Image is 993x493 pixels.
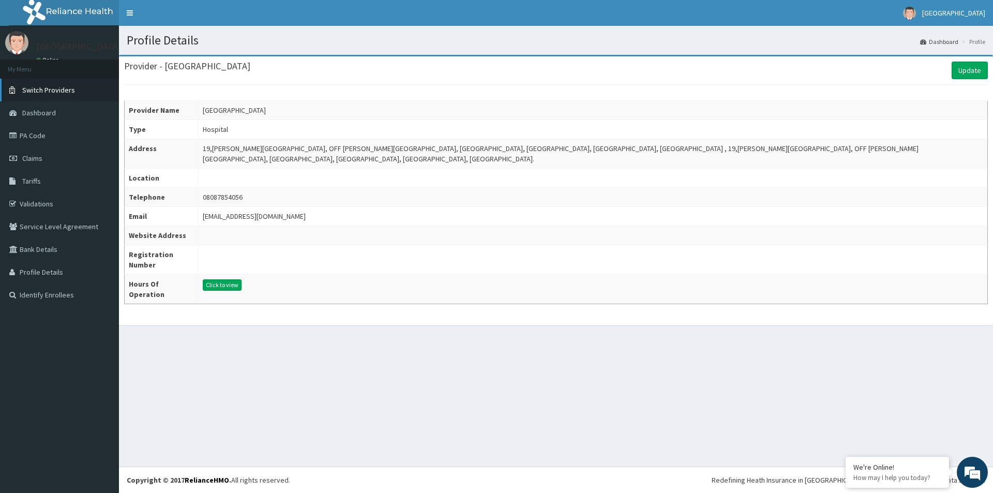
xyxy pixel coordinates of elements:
[36,42,122,51] p: [GEOGRAPHIC_DATA]
[5,282,197,319] textarea: Type your message and hit 'Enter'
[952,62,988,79] a: Update
[125,188,199,207] th: Telephone
[203,124,228,135] div: Hospital
[125,207,199,226] th: Email
[170,5,194,30] div: Minimize live chat window
[203,105,266,115] div: [GEOGRAPHIC_DATA]
[203,279,242,291] button: Click to view
[125,120,199,139] th: Type
[22,85,75,95] span: Switch Providers
[22,176,41,186] span: Tariffs
[22,108,56,117] span: Dashboard
[922,8,985,18] span: [GEOGRAPHIC_DATA]
[125,169,199,188] th: Location
[853,462,941,472] div: We're Online!
[119,467,993,493] footer: All rights reserved.
[125,139,199,169] th: Address
[903,7,916,20] img: User Image
[185,475,229,485] a: RelianceHMO
[127,34,985,47] h1: Profile Details
[125,226,199,245] th: Website Address
[22,154,42,163] span: Claims
[203,211,306,221] div: [EMAIL_ADDRESS][DOMAIN_NAME]
[203,192,243,202] div: 08087854056
[920,37,958,46] a: Dashboard
[127,475,231,485] strong: Copyright © 2017 .
[125,275,199,304] th: Hours Of Operation
[124,62,250,71] h3: Provider - [GEOGRAPHIC_DATA]
[853,473,941,482] p: How may I help you today?
[959,37,985,46] li: Profile
[19,52,42,78] img: d_794563401_company_1708531726252_794563401
[60,130,143,235] span: We're online!
[712,475,985,485] div: Redefining Heath Insurance in [GEOGRAPHIC_DATA] using Telemedicine and Data Science!
[54,58,174,71] div: Chat with us now
[203,143,983,164] div: 19,[PERSON_NAME][GEOGRAPHIC_DATA], OFF [PERSON_NAME][GEOGRAPHIC_DATA], [GEOGRAPHIC_DATA], [GEOGRA...
[36,56,61,64] a: Online
[125,101,199,120] th: Provider Name
[5,31,28,54] img: User Image
[125,245,199,275] th: Registration Number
